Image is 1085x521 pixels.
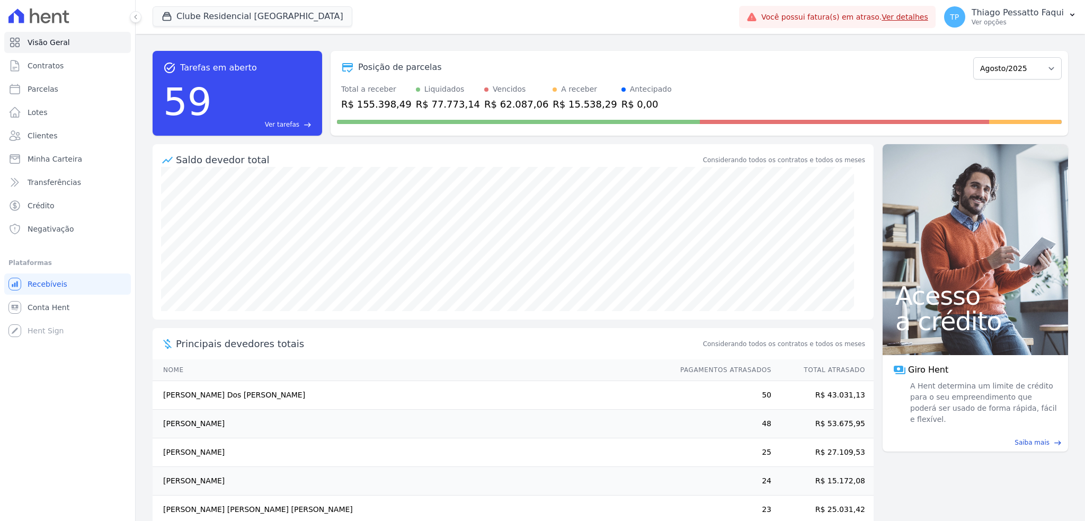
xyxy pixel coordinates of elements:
td: [PERSON_NAME] Dos [PERSON_NAME] [153,381,670,410]
td: 25 [670,438,772,467]
span: Acesso [895,283,1055,308]
span: TP [950,13,959,21]
span: Tarefas em aberto [180,61,257,74]
a: Ver detalhes [882,13,928,21]
td: [PERSON_NAME] [153,438,670,467]
a: Negativação [4,218,131,240]
a: Lotes [4,102,131,123]
span: Parcelas [28,84,58,94]
th: Nome [153,359,670,381]
a: Contratos [4,55,131,76]
div: R$ 155.398,49 [341,97,412,111]
span: Transferências [28,177,81,188]
span: a crédito [895,308,1055,334]
span: Conta Hent [28,302,69,313]
th: Total Atrasado [772,359,874,381]
a: Saiba mais east [889,438,1062,447]
span: Clientes [28,130,57,141]
span: east [304,121,312,129]
span: A Hent determina um limite de crédito para o seu empreendimento que poderá ser usado de forma ráp... [908,381,1057,425]
a: Recebíveis [4,273,131,295]
span: Crédito [28,200,55,211]
div: Saldo devedor total [176,153,701,167]
td: 50 [670,381,772,410]
a: Clientes [4,125,131,146]
p: Thiago Pessatto Faqui [972,7,1064,18]
div: Liquidados [424,84,465,95]
a: Ver tarefas east [216,120,312,129]
a: Crédito [4,195,131,216]
a: Conta Hent [4,297,131,318]
span: Contratos [28,60,64,71]
div: Posição de parcelas [358,61,442,74]
div: Vencidos [493,84,526,95]
div: Total a receber [341,84,412,95]
a: Minha Carteira [4,148,131,170]
span: Recebíveis [28,279,67,289]
td: R$ 27.109,53 [772,438,874,467]
span: task_alt [163,61,176,74]
span: Considerando todos os contratos e todos os meses [703,339,865,349]
div: R$ 62.087,06 [484,97,548,111]
button: Clube Residencial [GEOGRAPHIC_DATA] [153,6,352,27]
div: Considerando todos os contratos e todos os meses [703,155,865,165]
div: Antecipado [630,84,672,95]
span: Visão Geral [28,37,70,48]
span: Minha Carteira [28,154,82,164]
div: Plataformas [8,257,127,269]
td: R$ 43.031,13 [772,381,874,410]
div: R$ 0,00 [621,97,672,111]
td: 24 [670,467,772,496]
div: 59 [163,74,212,129]
span: Principais devedores totais [176,337,701,351]
td: [PERSON_NAME] [153,410,670,438]
th: Pagamentos Atrasados [670,359,772,381]
td: R$ 15.172,08 [772,467,874,496]
span: Saiba mais [1015,438,1050,447]
p: Ver opções [972,18,1064,27]
div: R$ 77.773,14 [416,97,480,111]
td: 48 [670,410,772,438]
a: Visão Geral [4,32,131,53]
td: R$ 53.675,95 [772,410,874,438]
a: Transferências [4,172,131,193]
div: R$ 15.538,29 [553,97,617,111]
span: Giro Hent [908,364,948,376]
span: east [1054,439,1062,447]
td: [PERSON_NAME] [153,467,670,496]
button: TP Thiago Pessatto Faqui Ver opções [936,2,1085,32]
span: Negativação [28,224,74,234]
span: Ver tarefas [265,120,299,129]
div: A receber [561,84,597,95]
span: Lotes [28,107,48,118]
a: Parcelas [4,78,131,100]
span: Você possui fatura(s) em atraso. [761,12,928,23]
